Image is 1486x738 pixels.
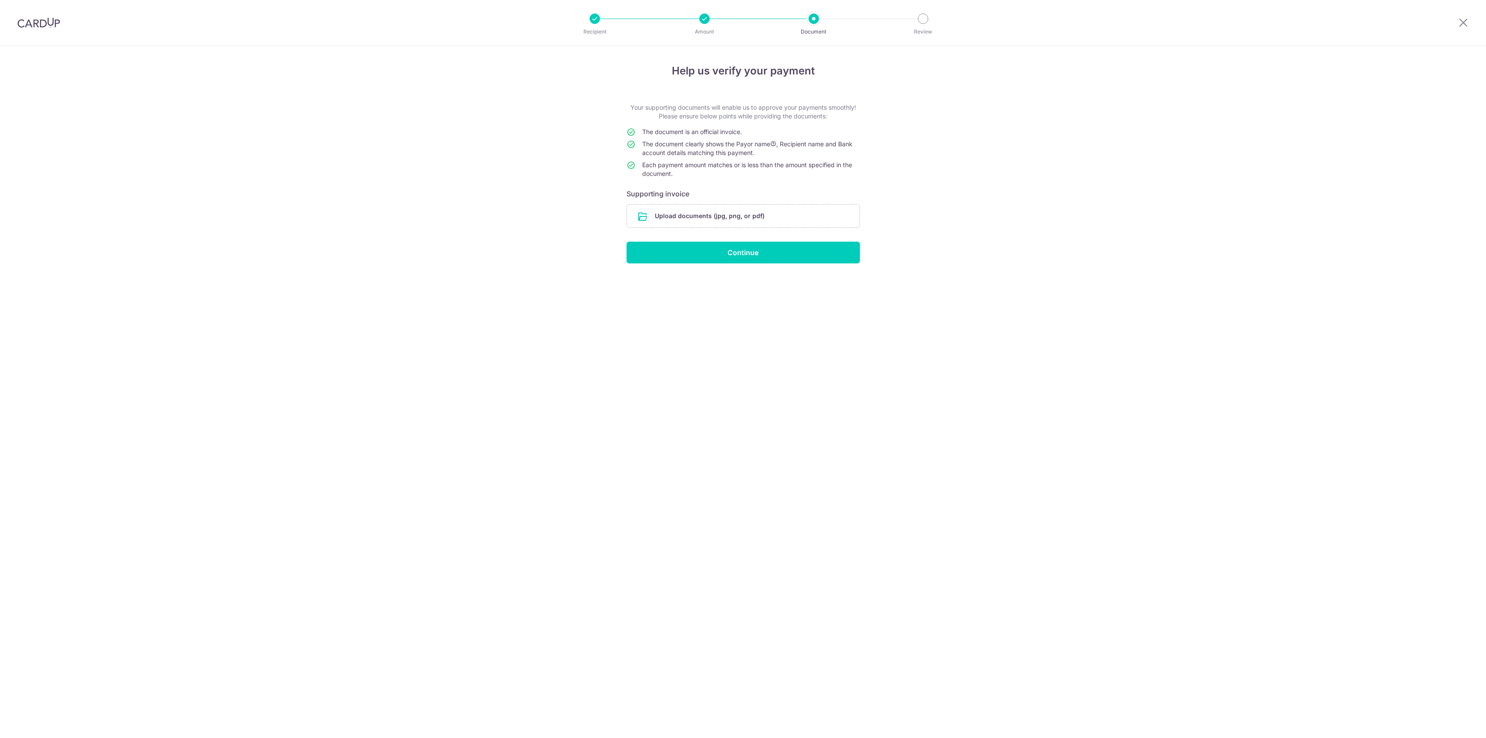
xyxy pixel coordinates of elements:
[627,204,860,228] div: Upload documents (jpg, png, or pdf)
[627,242,860,263] input: Continue
[563,27,627,36] p: Recipient
[627,63,860,79] h4: Help us verify your payment
[891,27,955,36] p: Review
[1430,712,1477,734] iframe: Opens a widget where you can find more information
[642,161,852,177] span: Each payment amount matches or is less than the amount specified in the document.
[642,128,742,135] span: The document is an official invoice.
[642,140,853,156] span: The document clearly shows the Payor name , Recipient name and Bank account details matching this...
[672,27,737,36] p: Amount
[627,103,860,121] p: Your supporting documents will enable us to approve your payments smoothly! Please ensure below p...
[627,189,860,199] h6: Supporting invoice
[17,17,60,28] img: CardUp
[782,27,846,36] p: Document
